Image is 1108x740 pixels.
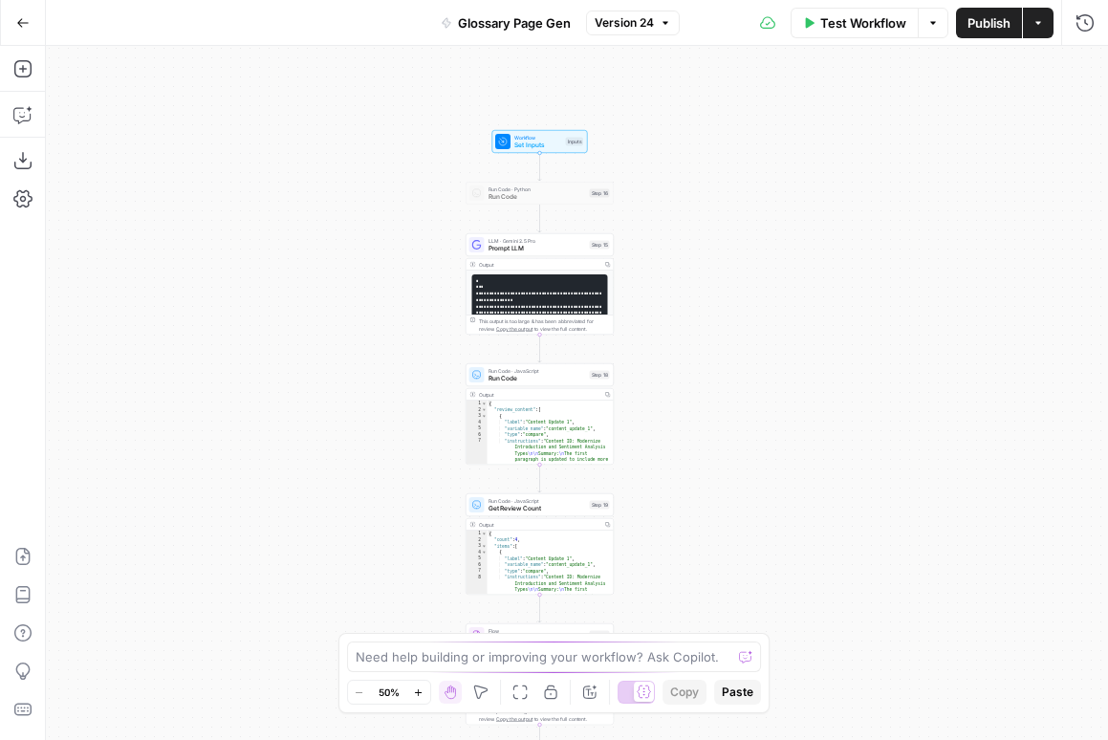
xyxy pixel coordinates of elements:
span: Run Code · Python [489,185,586,193]
button: Paste [714,680,761,705]
span: Prompt LLM [489,244,586,253]
span: Get Review Count [489,504,586,513]
span: Toggle code folding, rows 3 through 12 [482,413,488,420]
span: Run Code · JavaScript [489,497,586,505]
div: Output [479,261,599,269]
div: 6 [467,562,488,569]
span: Workflow [514,134,562,141]
g: Edge from step_18 to step_19 [538,465,541,492]
button: Test Workflow [791,8,918,38]
span: Run Code [489,192,586,202]
span: LLM · Gemini 2.5 Pro [489,237,586,245]
div: 5 [467,425,488,432]
g: Edge from step_16 to step_15 [538,205,541,232]
span: Toggle code folding, rows 2 through 43 [482,407,488,414]
div: Step 18 [590,371,610,380]
span: Copy the output [496,716,532,722]
span: Copy the output [496,326,532,332]
span: Glossary Page Gen [458,13,571,33]
div: 3 [467,413,488,420]
span: Test Workflow [820,13,906,33]
span: Flow [489,627,586,635]
div: 6 [467,432,488,439]
button: Glossary Page Gen [429,8,582,38]
button: Copy [663,680,706,705]
div: This output is too large & has been abbreviated for review. to view the full content. [479,317,610,333]
div: 3 [467,543,488,550]
span: Copy [670,684,699,701]
div: 8 [467,575,488,706]
div: 7 [467,568,488,575]
g: Edge from start to step_16 [538,153,541,181]
div: Run Code · JavaScriptRun CodeStep 18Output{ "review_content":[ { "label":"Content Update 1", "var... [466,363,614,465]
div: 4 [467,550,488,556]
div: Step 19 [590,501,610,510]
span: Version 24 [595,14,654,32]
span: Toggle code folding, rows 1 through 44 [482,401,488,407]
div: Inputs [566,138,584,146]
img: vrinnnclop0vshvmafd7ip1g7ohf [472,630,482,640]
button: Version 24 [586,11,680,35]
div: Output [479,391,599,399]
div: 2 [467,537,488,544]
div: 1 [467,531,488,537]
span: Paste [722,684,753,701]
div: 4 [467,420,488,426]
div: Run Code · JavaScriptGet Review CountStep 19Output{ "count":4, "items":[ { "label":"Content Updat... [466,493,614,595]
span: Toggle code folding, rows 3 through 44 [482,543,488,550]
g: Edge from step_15 to step_18 [538,335,541,362]
div: Output [479,521,599,529]
div: Run Code · PythonRun CodeStep 16 [466,182,614,205]
span: Run Code · JavaScript [489,367,586,375]
div: Step 16 [590,189,610,198]
div: This output is too large & has been abbreviated for review. to view the full content. [479,707,610,723]
div: 1 [467,401,488,407]
span: Publish [967,13,1010,33]
span: 50% [379,685,400,700]
span: Set Inputs [514,141,562,150]
div: 2 [467,407,488,414]
div: Step 21 [590,631,610,640]
div: Step 15 [590,241,610,250]
button: Publish [956,8,1022,38]
span: Toggle code folding, rows 1 through 45 [482,531,488,537]
div: WorkflowSet InputsInputs [466,130,614,153]
g: Edge from step_19 to step_21 [538,595,541,622]
span: Run Code [489,374,586,383]
div: 7 [467,438,488,569]
span: Toggle code folding, rows 4 through 13 [482,550,488,556]
div: 5 [467,555,488,562]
